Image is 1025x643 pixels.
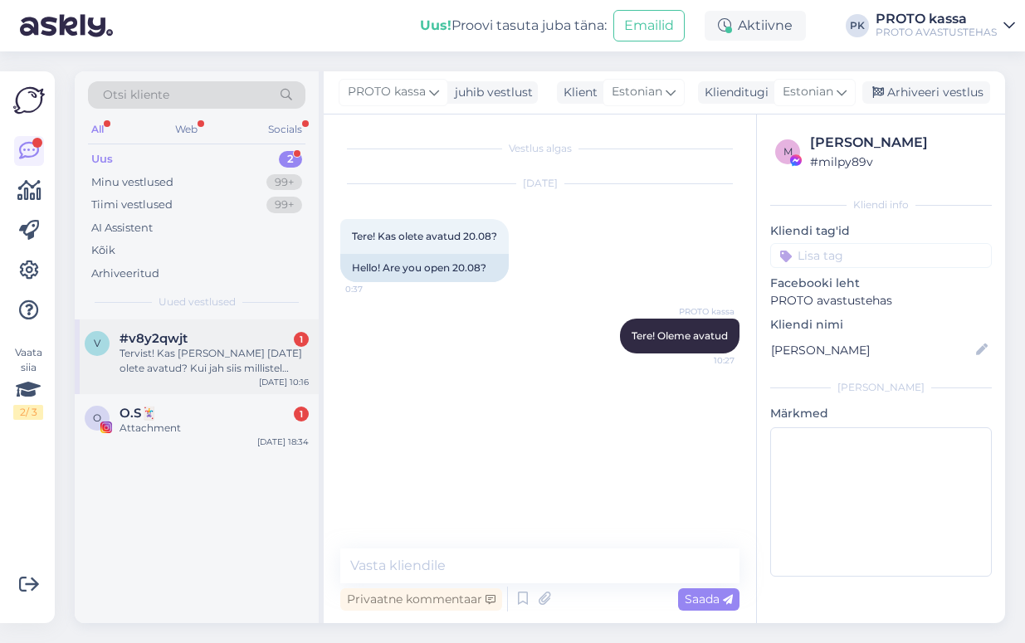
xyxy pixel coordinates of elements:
span: Uued vestlused [159,295,236,309]
div: Kõik [91,242,115,259]
div: Proovi tasuta juba täna: [420,16,607,36]
span: Tere! Oleme avatud [632,329,728,342]
div: Socials [265,119,305,140]
div: Privaatne kommentaar [340,588,502,611]
div: Tervist! Kas [PERSON_NAME] [DATE] olete avatud? Kui jah siis millistel kellaaegadel? [120,346,309,376]
span: #v8y2qwjt [120,331,188,346]
button: Emailid [613,10,685,41]
div: 99+ [266,197,302,213]
div: Vestlus algas [340,141,739,156]
div: # milpy89v [810,153,987,171]
div: 99+ [266,174,302,191]
div: Attachment [120,421,309,436]
div: Klient [557,84,598,101]
div: [DATE] [340,176,739,191]
div: PK [846,14,869,37]
div: [PERSON_NAME] [770,380,992,395]
span: Estonian [612,83,662,101]
span: O [93,412,101,424]
p: Facebooki leht [770,275,992,292]
img: Askly Logo [13,85,45,116]
div: 1 [294,407,309,421]
p: Kliendi tag'id [770,222,992,240]
div: Hello! Are you open 20.08? [340,254,509,282]
span: PROTO kassa [348,83,426,101]
div: Uus [91,151,113,168]
b: Uus! [420,17,451,33]
div: [PERSON_NAME] [810,133,987,153]
a: PROTO kassaPROTO AVASTUSTEHAS [876,12,1015,39]
div: PROTO kassa [876,12,997,26]
span: Saada [685,592,733,606]
span: O.S🃏 [120,406,157,421]
p: PROTO avastustehas [770,292,992,309]
div: Tiimi vestlused [91,197,173,213]
div: PROTO AVASTUSTEHAS [876,26,997,39]
span: m [783,145,793,158]
span: Otsi kliente [103,86,169,104]
p: Märkmed [770,405,992,422]
span: 10:27 [672,354,735,367]
span: v [94,337,100,349]
input: Lisa nimi [771,341,973,359]
span: Tere! Kas olete avatud 20.08? [352,230,497,242]
div: 2 / 3 [13,405,43,420]
div: AI Assistent [91,220,153,236]
div: Kliendi info [770,197,992,212]
div: Vaata siia [13,345,43,420]
div: Web [172,119,201,140]
span: PROTO kassa [672,305,735,318]
div: Minu vestlused [91,174,173,191]
div: 1 [294,332,309,347]
div: Klienditugi [698,84,769,101]
div: juhib vestlust [448,84,533,101]
div: [DATE] 10:16 [259,376,309,388]
div: Aktiivne [705,11,806,41]
div: Arhiveeritud [91,265,159,282]
p: Kliendi nimi [770,316,992,334]
span: 0:37 [345,283,408,295]
input: Lisa tag [770,243,992,268]
div: 2 [279,151,302,168]
div: Arhiveeri vestlus [862,81,990,104]
span: Estonian [783,83,833,101]
div: All [88,119,107,140]
div: [DATE] 18:34 [257,436,309,448]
